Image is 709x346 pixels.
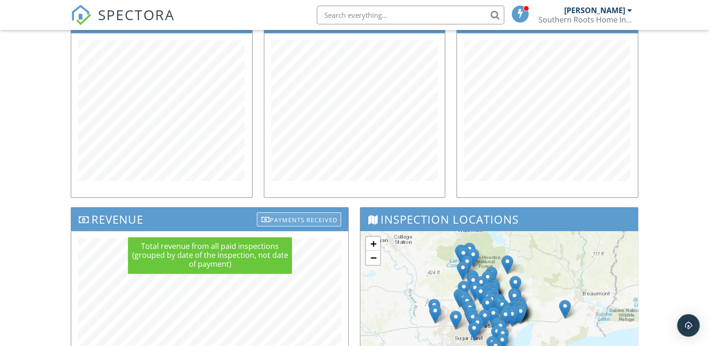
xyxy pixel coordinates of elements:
[538,15,632,24] div: Southern Roots Home Inspections
[257,210,341,226] a: Payments Received
[366,251,380,265] a: Zoom out
[98,5,175,24] span: SPECTORA
[677,314,700,337] div: Open Intercom Messenger
[564,6,625,15] div: [PERSON_NAME]
[71,208,348,231] h3: Revenue
[360,208,637,231] h3: Inspection Locations
[366,237,380,251] a: Zoom in
[317,6,504,24] input: Search everything...
[71,13,175,32] a: SPECTORA
[257,212,341,226] div: Payments Received
[71,5,91,25] img: The Best Home Inspection Software - Spectora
